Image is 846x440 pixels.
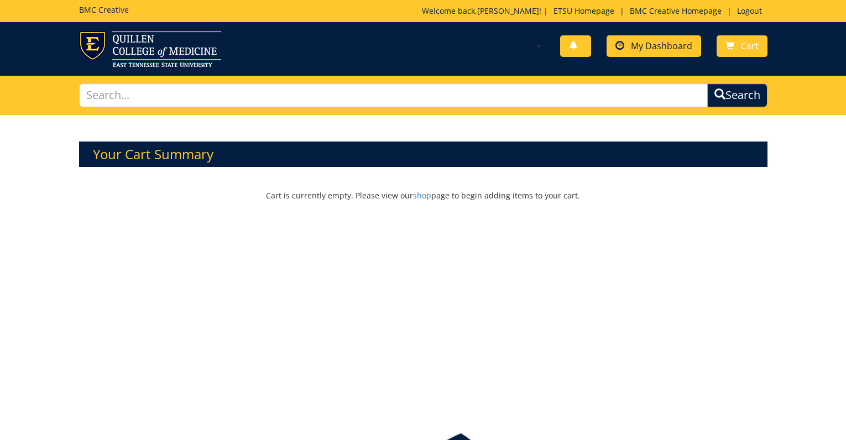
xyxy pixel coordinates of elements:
[79,6,129,14] h5: BMC Creative
[422,6,767,17] p: Welcome back, ! | | |
[548,6,620,16] a: ETSU Homepage
[79,31,221,67] img: ETSU logo
[607,35,701,57] a: My Dashboard
[717,35,767,57] a: Cart
[741,40,759,52] span: Cart
[732,6,767,16] a: Logout
[477,6,539,16] a: [PERSON_NAME]
[624,6,727,16] a: BMC Creative Homepage
[79,142,767,167] h3: Your Cart Summary
[707,83,767,107] button: Search
[631,40,692,52] span: My Dashboard
[413,190,431,201] a: shop
[79,83,708,107] input: Search...
[79,172,767,219] p: Cart is currently empty. Please view our page to begin adding items to your cart.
